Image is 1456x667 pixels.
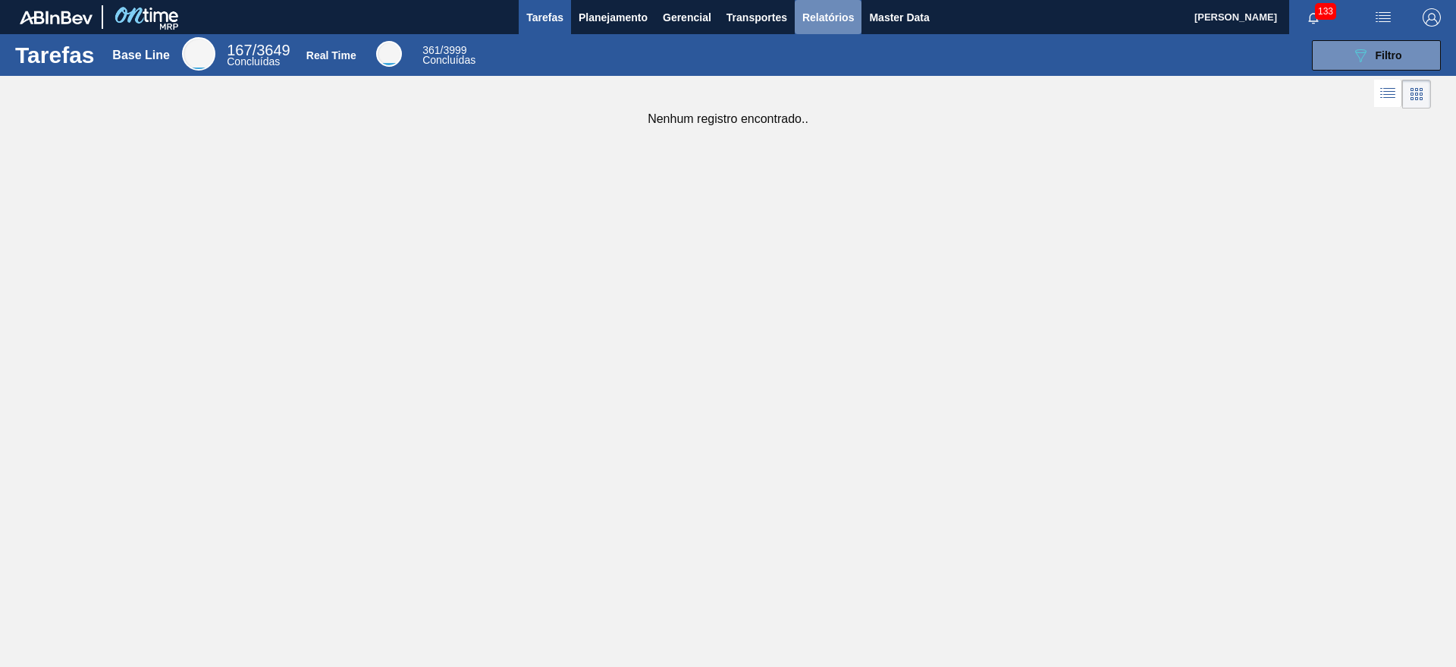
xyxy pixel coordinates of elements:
[663,8,711,27] span: Gerencial
[1374,80,1402,109] div: Visão em Lista
[227,42,290,58] span: / 3649
[526,8,563,27] span: Tarefas
[227,42,252,58] span: 167
[1423,8,1441,27] img: Logout
[726,8,787,27] span: Transportes
[20,11,93,24] img: TNhmsLtSVTkK8tSr43FrP2fwEKptu5GPRR3wAAAABJRU5ErkJggg==
[1376,49,1402,61] span: Filtro
[306,49,356,61] div: Real Time
[1402,80,1431,109] div: Visão em Cards
[15,46,95,64] h1: Tarefas
[422,44,440,56] span: 361
[376,41,402,67] div: Real Time
[182,37,215,71] div: Base Line
[1312,40,1441,71] button: Filtro
[1289,7,1338,28] button: Notificações
[422,46,475,65] div: Real Time
[1374,8,1392,27] img: userActions
[869,8,929,27] span: Master Data
[1315,3,1336,20] span: 133
[422,44,466,56] span: / 3999
[802,8,854,27] span: Relatórios
[227,55,280,68] span: Concluídas
[227,44,290,67] div: Base Line
[579,8,648,27] span: Planejamento
[112,49,170,62] div: Base Line
[422,54,475,66] span: Concluídas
